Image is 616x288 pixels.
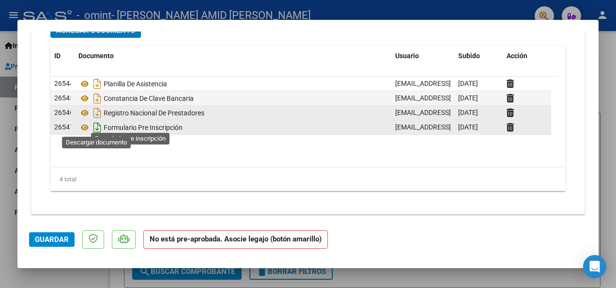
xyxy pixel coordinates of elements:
[507,52,527,60] span: Acción
[75,46,391,66] datatable-header-cell: Documento
[50,167,566,192] div: 4 total
[454,46,503,66] datatable-header-cell: Subido
[143,230,328,249] strong: No está pre-aprobada. Asocie legajo (botón amarillo)
[91,105,104,121] i: Descargar documento
[583,255,606,278] div: Open Intercom Messenger
[458,52,480,60] span: Subido
[78,52,114,60] span: Documento
[395,52,419,60] span: Usuario
[391,46,454,66] datatable-header-cell: Usuario
[31,16,585,214] div: DOCUMENTACIÓN RESPALDATORIA
[91,76,104,92] i: Descargar documento
[91,120,104,135] i: Descargar documento
[458,109,478,116] span: [DATE]
[29,232,75,247] button: Guardar
[458,94,478,102] span: [DATE]
[54,123,74,131] span: 26547
[54,94,74,102] span: 26545
[91,91,104,106] i: Descargar documento
[54,109,74,116] span: 26546
[78,95,194,102] span: Constancia De Clave Bancaria
[35,235,69,244] span: Guardar
[458,80,478,87] span: [DATE]
[78,109,204,117] span: Registro Nacional De Prestadores
[78,124,183,131] span: Formulario Pre Inscripción
[54,52,61,60] span: ID
[78,80,167,88] span: Planilla De Asistencia
[50,46,75,66] datatable-header-cell: ID
[458,123,478,131] span: [DATE]
[54,80,74,87] span: 26544
[503,46,551,66] datatable-header-cell: Acción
